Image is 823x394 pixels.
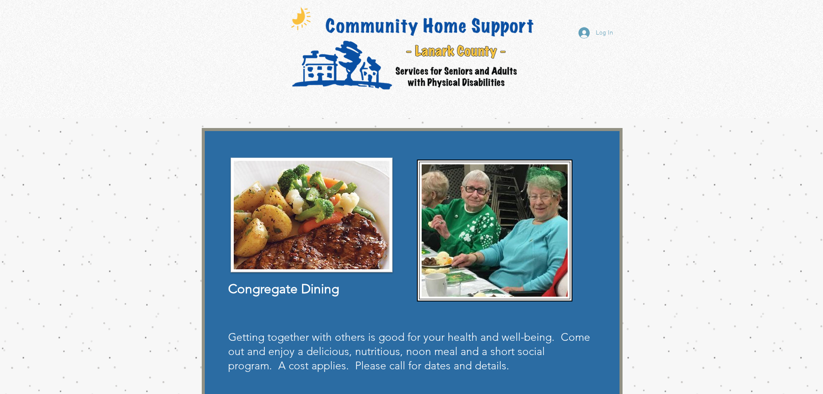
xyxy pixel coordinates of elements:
[422,164,568,297] img: St Patricks DC.JPG
[228,330,590,372] span: Getting together with others is good for your health and well-being. Come out and enjoy a delicio...
[228,156,395,275] img: DC Pic 2.png
[572,25,619,41] button: Log In
[593,29,616,38] span: Log In
[228,281,339,297] span: Congregate Dining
